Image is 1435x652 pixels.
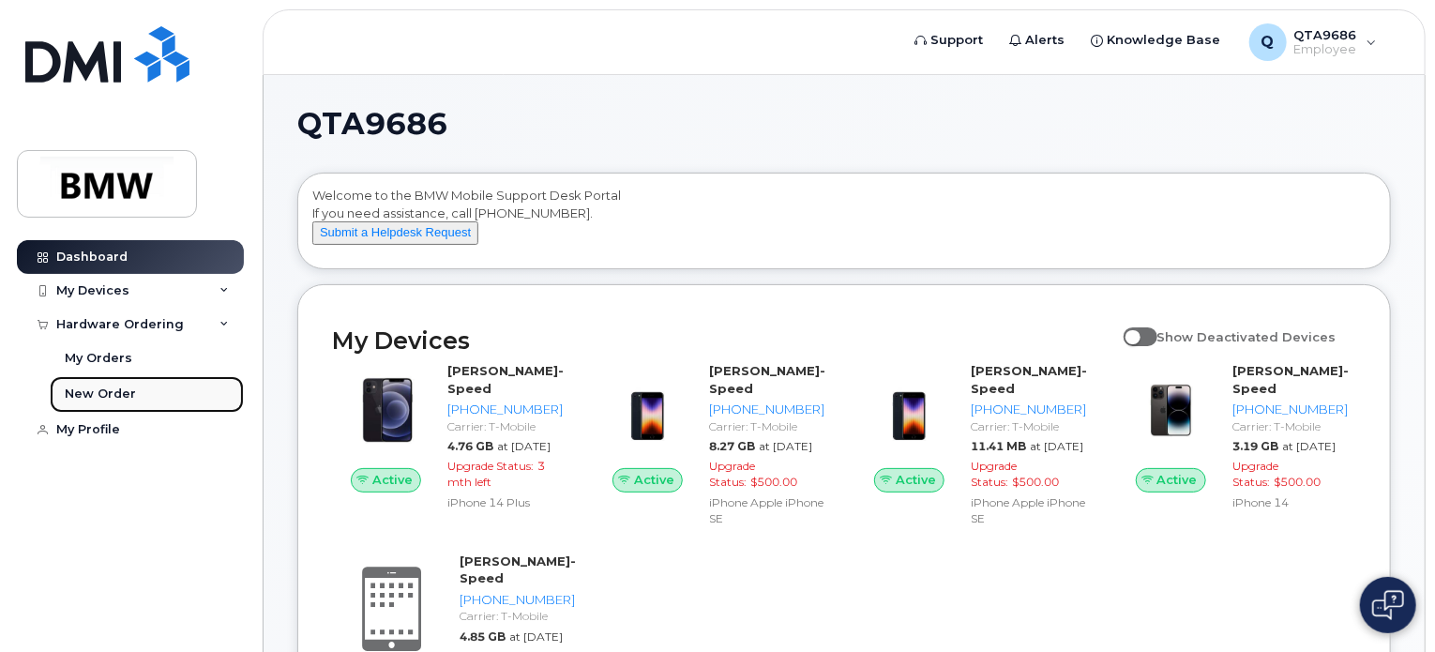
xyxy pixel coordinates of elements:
a: Active[PERSON_NAME]-Speed[PHONE_NUMBER]Carrier: T-Mobile3.19 GBat [DATE]Upgrade Status:$500.00iPh... [1117,362,1356,513]
span: 4.76 GB [447,439,493,453]
span: 3.19 GB [1232,439,1278,453]
div: iPhone Apple iPhone SE [971,494,1087,526]
span: $500.00 [750,475,797,489]
span: at [DATE] [759,439,812,453]
div: iPhone 14 [1232,494,1349,510]
div: Carrier: T-Mobile [1232,418,1349,434]
a: Submit a Helpdesk Request [312,224,478,239]
span: $500.00 [1012,475,1059,489]
a: Active[PERSON_NAME]-Speed[PHONE_NUMBER]Carrier: T-Mobile11.41 MBat [DATE]Upgrade Status:$500.00iP... [855,362,1095,530]
div: [PHONE_NUMBER] [447,401,564,418]
div: iPhone Apple iPhone SE [709,494,825,526]
span: Upgrade Status: [971,459,1017,489]
strong: [PERSON_NAME]-Speed [447,363,564,396]
img: image20231002-3703462-10zne2t.jpeg [609,371,687,449]
div: iPhone 14 Plus [447,494,564,510]
div: [PHONE_NUMBER] [709,401,825,418]
span: 11.41 MB [971,439,1026,453]
div: Carrier: T-Mobile [709,418,825,434]
span: 3 mth left [447,459,545,489]
div: Carrier: T-Mobile [460,608,576,624]
span: Upgrade Status: [1232,459,1278,489]
span: at [DATE] [509,629,563,644]
a: Active[PERSON_NAME]-Speed[PHONE_NUMBER]Carrier: T-Mobile8.27 GBat [DATE]Upgrade Status:$500.00iPh... [594,362,833,530]
span: Active [372,471,413,489]
img: image20231002-3703462-njx0qo.jpeg [1132,371,1210,449]
div: Welcome to the BMW Mobile Support Desk Portal If you need assistance, call [PHONE_NUMBER]. [312,187,1376,262]
img: image20231002-3703462-10zne2t.jpeg [870,371,948,449]
span: at [DATE] [1030,439,1083,453]
span: QTA9686 [297,110,447,138]
div: [PHONE_NUMBER] [460,591,576,609]
strong: [PERSON_NAME]-Speed [709,363,825,396]
strong: [PERSON_NAME]-Speed [460,553,576,586]
span: at [DATE] [497,439,551,453]
strong: [PERSON_NAME]-Speed [971,363,1087,396]
div: Carrier: T-Mobile [447,418,564,434]
span: Upgrade Status: [447,459,534,473]
img: image20231002-3703462-trllhy.jpeg [347,371,425,449]
span: at [DATE] [1282,439,1336,453]
img: Open chat [1372,590,1404,620]
span: Upgrade Status: [709,459,755,489]
div: [PHONE_NUMBER] [971,401,1087,418]
span: Active [1157,471,1198,489]
h2: My Devices [332,326,1114,355]
input: Show Deactivated Devices [1124,319,1139,334]
span: Active [634,471,674,489]
button: Submit a Helpdesk Request [312,221,478,245]
a: Active[PERSON_NAME]-Speed[PHONE_NUMBER]Carrier: T-Mobile4.76 GBat [DATE]Upgrade Status:3 mth left... [332,362,571,513]
span: 8.27 GB [709,439,755,453]
div: Carrier: T-Mobile [971,418,1087,434]
span: 4.85 GB [460,629,506,644]
span: Active [896,471,936,489]
span: Show Deactivated Devices [1157,329,1337,344]
div: [PHONE_NUMBER] [1232,401,1349,418]
span: $500.00 [1274,475,1321,489]
strong: [PERSON_NAME]-Speed [1232,363,1349,396]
